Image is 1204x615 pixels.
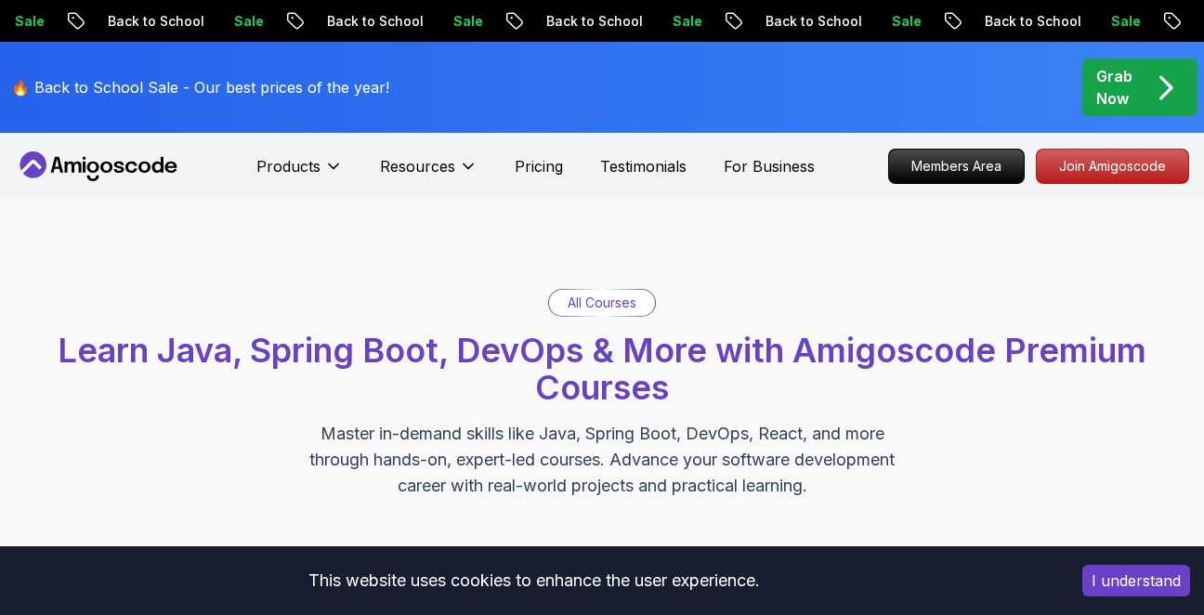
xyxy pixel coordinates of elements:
[747,12,873,31] p: Back to School
[1093,12,1152,31] p: Sale
[1037,150,1188,183] p: Join Amigoscode
[724,155,815,177] a: For Business
[1082,565,1190,596] button: Accept cookies
[1096,65,1132,110] p: Grab Now
[600,155,687,177] a: Testimonials
[568,294,636,312] p: All Courses
[308,12,435,31] p: Back to School
[654,12,713,31] p: Sale
[873,12,933,31] p: Sale
[528,12,654,31] p: Back to School
[380,155,455,177] p: Resources
[58,330,1146,408] span: Learn Java, Spring Boot, DevOps & More with Amigoscode Premium Courses
[11,76,389,98] p: 🔥 Back to School Sale - Our best prices of the year!
[256,155,321,177] p: Products
[256,155,343,192] button: Products
[14,560,1054,601] div: This website uses cookies to enhance the user experience.
[515,155,563,177] a: Pricing
[888,149,1025,184] a: Members Area
[216,12,275,31] p: Sale
[966,12,1093,31] p: Back to School
[1036,149,1189,184] a: Join Amigoscode
[89,12,216,31] p: Back to School
[380,155,478,192] button: Resources
[889,150,1024,183] p: Members Area
[290,421,914,499] p: Master in-demand skills like Java, Spring Boot, DevOps, React, and more through hands-on, expert-...
[435,12,494,31] p: Sale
